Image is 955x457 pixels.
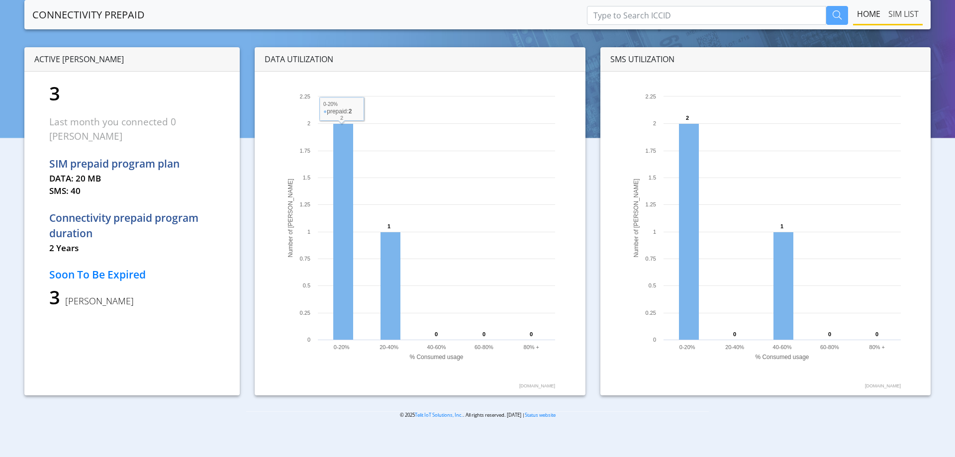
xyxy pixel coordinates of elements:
[49,267,215,283] p: Soon To Be Expired
[307,120,310,126] text: 2
[648,282,656,288] text: 0.5
[340,115,343,121] text: 2
[49,283,215,311] p: 3
[24,47,240,72] div: ACTIVE [PERSON_NAME]
[334,344,350,350] text: 0-20%
[869,344,885,350] text: 80% +
[49,115,215,143] p: Last month you connected 0 [PERSON_NAME]
[49,172,215,185] p: DATA: 20 MB
[653,337,656,343] text: 0
[530,331,533,337] text: 0
[255,47,585,72] div: DATA UTILIZATION
[780,223,783,229] text: 1
[772,344,791,350] text: 40-60%
[482,331,485,337] text: 0
[49,242,215,255] p: 2 Years
[49,79,215,107] p: 3
[828,331,831,337] text: 0
[524,344,540,350] text: 80% +
[645,256,656,262] text: 0.75
[519,383,555,388] text: [DOMAIN_NAME]
[725,344,744,350] text: 20-40%
[435,331,438,337] text: 0
[415,412,463,418] a: Telit IoT Solutions, Inc.
[303,175,310,181] text: 1.5
[525,412,556,418] a: Status website
[653,229,656,235] text: 1
[300,256,310,262] text: 0.75
[679,344,695,350] text: 0-20%
[409,354,463,361] text: % Consumed usage
[733,331,736,337] text: 0
[864,383,900,388] text: [DOMAIN_NAME]
[380,344,398,350] text: 20-40%
[653,120,656,126] text: 2
[853,4,884,24] a: Home
[645,310,656,316] text: 0.25
[303,282,310,288] text: 0.5
[475,344,493,350] text: 60-80%
[875,331,878,337] text: 0
[632,179,639,257] text: Number of [PERSON_NAME]
[387,223,390,229] text: 1
[300,201,310,207] text: 1.25
[648,175,656,181] text: 1.5
[49,210,215,242] p: Connectivity prepaid program duration
[307,229,310,235] text: 1
[645,148,656,154] text: 1.75
[820,344,839,350] text: 60-80%
[287,179,294,257] text: Number of [PERSON_NAME]
[60,295,134,307] span: [PERSON_NAME]
[427,344,446,350] text: 40-60%
[307,337,310,343] text: 0
[300,148,310,154] text: 1.75
[49,156,215,172] p: SIM prepaid program plan
[600,47,931,72] div: SMS UTILIZATION
[645,201,656,207] text: 1.25
[587,6,826,25] input: Type to Search ICCID
[884,4,923,24] a: SIM LIST
[300,310,310,316] text: 0.25
[246,411,709,419] p: © 2025 . All rights reserved. [DATE] |
[32,5,145,25] a: CONNECTIVITY PREPAID
[755,354,809,361] text: % Consumed usage
[645,93,656,99] text: 2.25
[686,115,689,121] text: 2
[300,93,310,99] text: 2.25
[49,184,215,197] p: SMS: 40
